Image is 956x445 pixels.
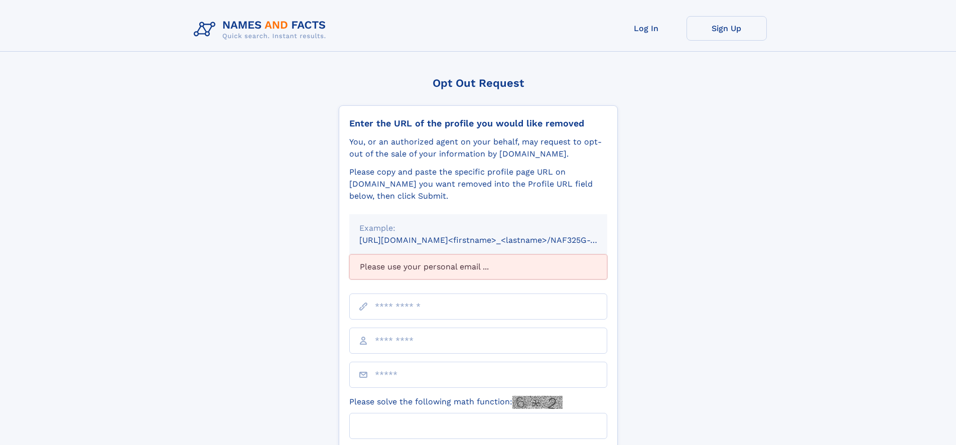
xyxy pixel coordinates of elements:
div: You, or an authorized agent on your behalf, may request to opt-out of the sale of your informatio... [349,136,607,160]
small: [URL][DOMAIN_NAME]<firstname>_<lastname>/NAF325G-xxxxxxxx [359,235,626,245]
div: Enter the URL of the profile you would like removed [349,118,607,129]
div: Example: [359,222,597,234]
a: Sign Up [687,16,767,41]
a: Log In [606,16,687,41]
img: Logo Names and Facts [190,16,334,43]
div: Please use your personal email ... [349,254,607,279]
div: Opt Out Request [339,77,618,89]
label: Please solve the following math function: [349,396,563,409]
div: Please copy and paste the specific profile page URL on [DOMAIN_NAME] you want removed into the Pr... [349,166,607,202]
